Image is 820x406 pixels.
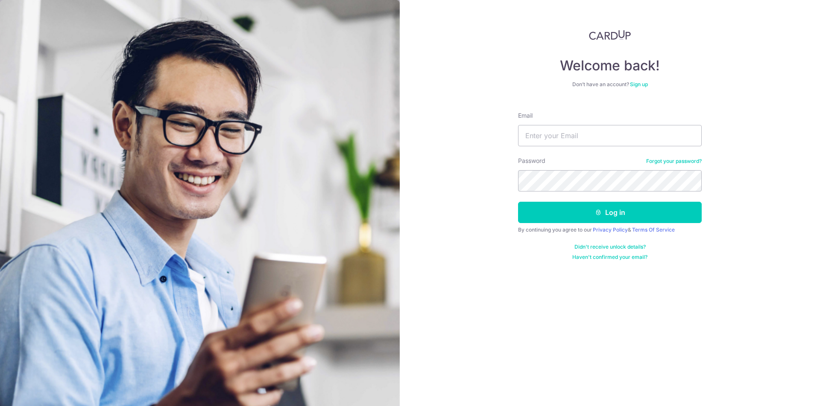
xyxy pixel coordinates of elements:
a: Privacy Policy [593,226,628,233]
a: Sign up [630,81,648,87]
a: Forgot your password? [646,158,702,165]
h4: Welcome back! [518,57,702,74]
img: CardUp Logo [589,30,631,40]
a: Didn't receive unlock details? [574,244,646,250]
button: Log in [518,202,702,223]
label: Email [518,111,533,120]
a: Terms Of Service [632,226,675,233]
input: Enter your Email [518,125,702,146]
div: Don’t have an account? [518,81,702,88]
label: Password [518,157,545,165]
div: By continuing you agree to our & [518,226,702,233]
a: Haven't confirmed your email? [572,254,647,261]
